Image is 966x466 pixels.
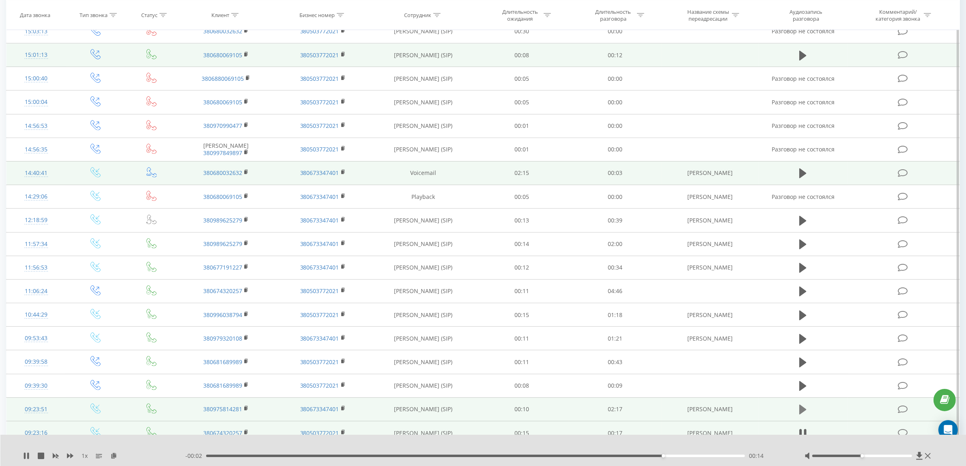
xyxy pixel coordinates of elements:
[475,350,568,374] td: 00:11
[568,114,661,138] td: 00:00
[749,452,764,460] span: 00:14
[300,216,339,224] a: 380673347401
[475,67,568,91] td: 00:05
[15,330,58,346] div: 09:53:43
[15,283,58,299] div: 11:06:24
[15,47,58,63] div: 15:01:13
[371,421,475,445] td: [PERSON_NAME] (SIP)
[300,27,339,35] a: 380503772021
[662,232,759,256] td: [PERSON_NAME]
[568,185,661,209] td: 00:00
[568,303,661,327] td: 01:18
[299,12,335,19] div: Бизнес номер
[662,185,759,209] td: [PERSON_NAME]
[772,98,835,106] span: Разговор не состоялся
[202,75,244,82] a: 3806880069105
[300,169,339,177] a: 380673347401
[568,67,661,91] td: 00:00
[203,169,242,177] a: 380680032632
[371,43,475,67] td: [PERSON_NAME] (SIP)
[568,256,661,279] td: 00:34
[300,382,339,389] a: 380503772021
[211,12,229,19] div: Клиент
[371,185,475,209] td: Playback
[475,397,568,421] td: 00:10
[686,9,730,22] div: Название схемы переадресации
[662,327,759,350] td: [PERSON_NAME]
[82,452,88,460] span: 1 x
[662,421,759,445] td: [PERSON_NAME]
[568,232,661,256] td: 02:00
[371,232,475,256] td: [PERSON_NAME] (SIP)
[371,138,475,161] td: [PERSON_NAME] (SIP)
[568,421,661,445] td: 00:17
[15,165,58,181] div: 14:40:41
[568,350,661,374] td: 00:43
[772,145,835,153] span: Разговор не состоялся
[300,145,339,153] a: 380503772021
[371,374,475,397] td: [PERSON_NAME] (SIP)
[592,9,635,22] div: Длительность разговора
[475,232,568,256] td: 00:14
[475,374,568,397] td: 00:08
[371,327,475,350] td: [PERSON_NAME] (SIP)
[475,185,568,209] td: 00:05
[779,9,832,22] div: Аудиозапись разговора
[300,98,339,106] a: 380503772021
[15,118,58,134] div: 14:56:53
[15,71,58,86] div: 15:00:40
[203,358,242,366] a: 380681689989
[861,454,864,457] div: Accessibility label
[15,354,58,370] div: 09:39:58
[371,397,475,421] td: [PERSON_NAME] (SIP)
[203,405,242,413] a: 380975814281
[475,327,568,350] td: 00:11
[141,12,157,19] div: Статус
[772,122,835,129] span: Разговор не состоялся
[300,405,339,413] a: 380673347401
[203,334,242,342] a: 380979320108
[568,91,661,114] td: 00:00
[300,122,339,129] a: 380503772021
[300,334,339,342] a: 380673347401
[475,256,568,279] td: 00:12
[300,358,339,366] a: 380503772021
[568,161,661,185] td: 00:03
[772,27,835,35] span: Разговор не состоялся
[15,260,58,276] div: 11:56:53
[371,279,475,303] td: [PERSON_NAME] (SIP)
[568,43,661,67] td: 00:12
[568,209,661,232] td: 00:39
[772,193,835,201] span: Разговор не состоялся
[568,397,661,421] td: 02:17
[300,263,339,271] a: 380673347401
[178,138,275,161] td: [PERSON_NAME]
[371,303,475,327] td: [PERSON_NAME] (SIP)
[662,161,759,185] td: [PERSON_NAME]
[203,216,242,224] a: 380989625279
[568,327,661,350] td: 01:21
[404,12,431,19] div: Сотрудник
[475,303,568,327] td: 00:15
[475,161,568,185] td: 02:15
[475,114,568,138] td: 00:01
[662,256,759,279] td: [PERSON_NAME]
[475,138,568,161] td: 00:01
[662,303,759,327] td: [PERSON_NAME]
[15,94,58,110] div: 15:00:04
[203,193,242,201] a: 380680069105
[203,98,242,106] a: 380680069105
[371,209,475,232] td: [PERSON_NAME] (SIP)
[203,263,242,271] a: 380677191227
[203,311,242,319] a: 380996038794
[300,311,339,319] a: 380503772021
[938,420,958,440] div: Open Intercom Messenger
[371,350,475,374] td: [PERSON_NAME] (SIP)
[15,142,58,157] div: 14:56:35
[568,279,661,303] td: 04:46
[15,212,58,228] div: 12:18:59
[475,91,568,114] td: 00:05
[80,12,108,19] div: Тип звонка
[300,240,339,248] a: 380673347401
[371,19,475,43] td: [PERSON_NAME] (SIP)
